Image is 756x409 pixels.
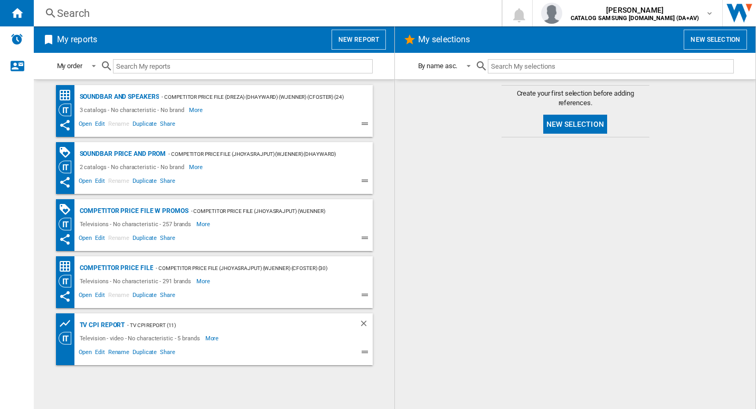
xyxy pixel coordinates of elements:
[107,119,131,132] span: Rename
[77,290,94,303] span: Open
[158,233,177,246] span: Share
[571,15,699,22] b: CATALOG SAMSUNG [DOMAIN_NAME] (DA+AV)
[59,146,77,159] div: PROMOTIONS Matrix
[59,218,77,230] div: Category View
[153,262,351,275] div: - Competitor price file (jhoyasrajput) (wjenner) (cfoster) (30)
[59,176,71,189] ng-md-icon: This report has been shared with you
[107,233,131,246] span: Rename
[57,62,82,70] div: My order
[332,30,386,50] button: New report
[125,319,337,332] div: - TV CPI Report (11)
[107,347,131,360] span: Rename
[359,319,373,332] div: Delete
[77,90,159,104] div: Soundbar and Speakers
[77,104,190,116] div: 3 catalogs - No characteristic - No brand
[131,347,158,360] span: Duplicate
[77,347,94,360] span: Open
[158,176,177,189] span: Share
[131,176,158,189] span: Duplicate
[196,275,212,287] span: More
[11,33,23,45] img: alerts-logo.svg
[158,347,177,360] span: Share
[131,119,158,132] span: Duplicate
[502,89,649,108] span: Create your first selection before adding references.
[107,290,131,303] span: Rename
[188,204,352,218] div: - Competitor price file (jhoyasrajput) (wjenner) (cfoster) (30)
[77,147,166,161] div: Soundbar Price and Prom
[158,119,177,132] span: Share
[59,104,77,116] div: Category View
[59,233,71,246] ng-md-icon: This report has been shared with you
[684,30,747,50] button: New selection
[59,119,71,132] ng-md-icon: This report has been shared with you
[93,233,107,246] span: Edit
[131,233,158,246] span: Duplicate
[418,62,458,70] div: By name asc.
[57,6,474,21] div: Search
[93,290,107,303] span: Edit
[571,5,699,15] span: [PERSON_NAME]
[541,3,562,24] img: profile.jpg
[59,332,77,345] div: Category View
[488,59,733,73] input: Search My selections
[77,119,94,132] span: Open
[93,119,107,132] span: Edit
[77,204,188,218] div: Competitor price file w promos
[77,319,125,332] div: TV CPI Report
[205,332,221,345] span: More
[93,347,107,360] span: Edit
[131,290,158,303] span: Duplicate
[59,89,77,102] div: Price Matrix
[77,262,154,275] div: Competitor price file
[159,90,351,104] div: - Competitor Price File (dreza) (dhayward) (wjenner) (cfoster) (24)
[543,115,607,134] button: New selection
[59,290,71,303] ng-md-icon: This report has been shared with you
[59,317,77,330] div: Product prices grid
[77,275,197,287] div: Televisions - No characteristic - 291 brands
[77,233,94,246] span: Open
[189,161,204,173] span: More
[189,104,204,116] span: More
[77,332,205,345] div: Television - video - No characteristic - 5 brands
[77,176,94,189] span: Open
[158,290,177,303] span: Share
[166,147,351,161] div: - Competitor price file (jhoyasrajput) (wjenner) (dhayward) (cfoster) (30)
[93,176,107,189] span: Edit
[59,161,77,173] div: Category View
[59,260,77,273] div: Price Matrix
[59,275,77,287] div: Category View
[113,59,373,73] input: Search My reports
[77,161,190,173] div: 2 catalogs - No characteristic - No brand
[107,176,131,189] span: Rename
[196,218,212,230] span: More
[416,30,472,50] h2: My selections
[59,203,77,216] div: PROMOTIONS Matrix
[77,218,197,230] div: Televisions - No characteristic - 257 brands
[55,30,99,50] h2: My reports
